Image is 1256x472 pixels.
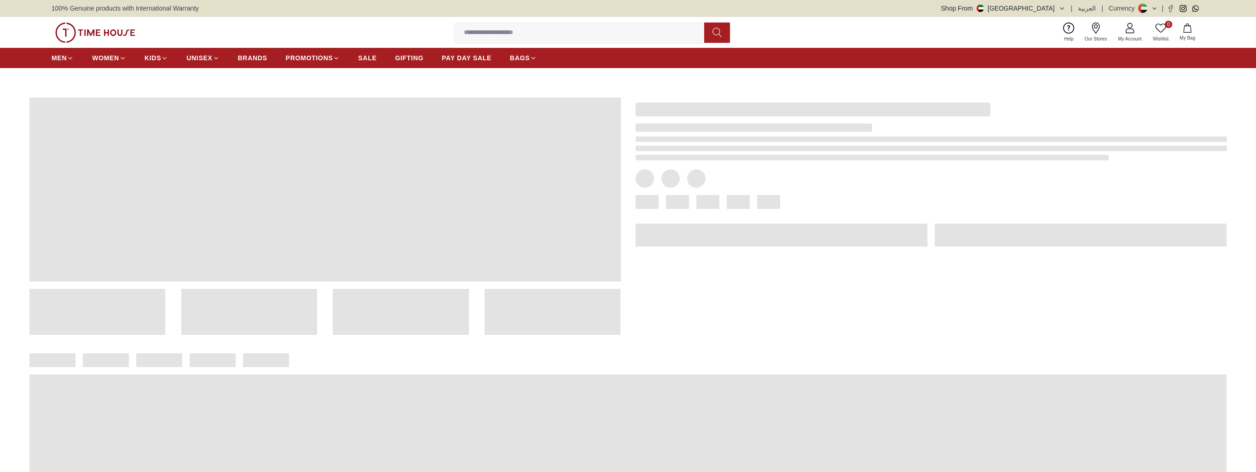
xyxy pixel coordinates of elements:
button: Shop From[GEOGRAPHIC_DATA] [941,4,1065,13]
span: KIDS [145,53,161,63]
a: KIDS [145,50,168,66]
span: WOMEN [92,53,119,63]
a: Our Stores [1079,21,1112,44]
button: العربية [1078,4,1096,13]
span: UNISEX [186,53,212,63]
a: PROMOTIONS [286,50,340,66]
a: Whatsapp [1192,5,1199,12]
div: Currency [1109,4,1139,13]
img: United Arab Emirates [977,5,984,12]
a: WOMEN [92,50,126,66]
span: Our Stores [1081,35,1111,42]
span: PROMOTIONS [286,53,333,63]
span: SALE [358,53,376,63]
a: PAY DAY SALE [442,50,492,66]
span: My Account [1114,35,1146,42]
span: 100% Genuine products with International Warranty [52,4,199,13]
a: Facebook [1167,5,1174,12]
a: SALE [358,50,376,66]
span: PAY DAY SALE [442,53,492,63]
span: 0 [1165,21,1172,28]
a: GIFTING [395,50,423,66]
a: BRANDS [238,50,267,66]
a: 0Wishlist [1147,21,1174,44]
a: MEN [52,50,74,66]
span: | [1071,4,1073,13]
span: Wishlist [1149,35,1172,42]
span: GIFTING [395,53,423,63]
a: Instagram [1180,5,1187,12]
button: My Bag [1174,22,1201,43]
span: BRANDS [238,53,267,63]
span: My Bag [1176,35,1199,41]
span: | [1162,4,1163,13]
span: BAGS [510,53,530,63]
a: BAGS [510,50,537,66]
img: ... [55,23,135,43]
span: MEN [52,53,67,63]
span: Help [1060,35,1077,42]
span: | [1101,4,1103,13]
a: Help [1059,21,1079,44]
a: UNISEX [186,50,219,66]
